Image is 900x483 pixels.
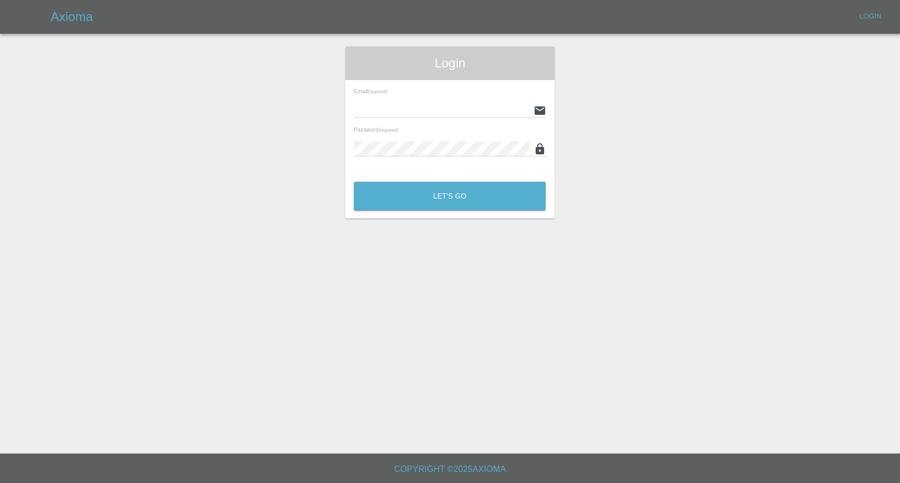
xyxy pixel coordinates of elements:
h5: Axioma [51,8,93,25]
span: Email [354,88,388,94]
small: (required) [379,128,398,133]
span: Password [354,126,398,133]
h6: Copyright © 2025 Axioma [8,462,892,477]
span: Login [354,55,546,72]
small: (required) [368,90,388,94]
a: Login [854,8,887,25]
button: Let's Go [354,182,546,211]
